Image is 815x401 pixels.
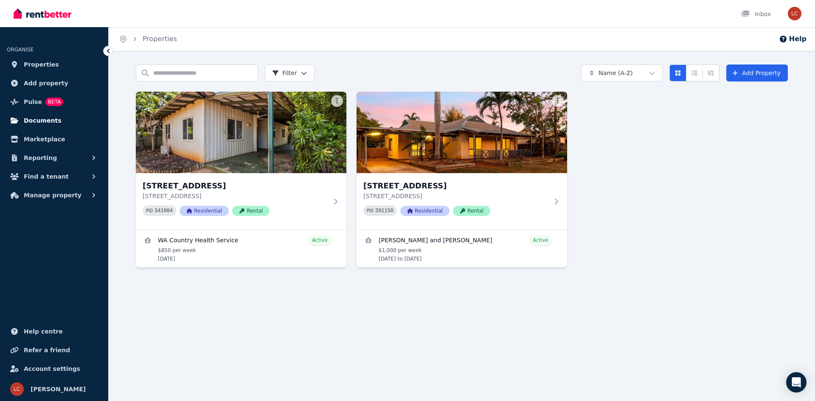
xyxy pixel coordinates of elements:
span: [PERSON_NAME] [31,384,86,394]
button: Find a tenant [7,168,101,185]
a: Account settings [7,360,101,377]
code: 341004 [155,208,173,214]
button: Reporting [7,149,101,166]
small: PID [146,208,153,213]
span: Pulse [24,97,42,107]
span: Refer a friend [24,345,70,355]
img: RentBetter [14,7,71,20]
span: Manage property [24,190,81,200]
span: Account settings [24,364,80,374]
button: Name (A-Z) [581,64,663,81]
img: 7B De Pledge Way, Cable Beach [136,92,346,173]
button: Card view [669,64,686,81]
a: Add Property [726,64,788,81]
button: More options [331,95,343,107]
span: Add property [24,78,68,88]
a: Documents [7,112,101,129]
p: [STREET_ADDRESS] [143,192,328,200]
span: ORGANISE [7,47,34,53]
span: Name (A-Z) [599,69,633,77]
a: 12 Curlew St, Djugun[STREET_ADDRESS][STREET_ADDRESS]PID 391150ResidentialRental [357,92,567,230]
a: PulseBETA [7,93,101,110]
span: Find a tenant [24,171,69,182]
img: 12 Curlew St, Djugun [357,92,567,173]
div: Open Intercom Messenger [786,372,807,393]
span: Reporting [24,153,57,163]
button: Expanded list view [703,64,719,81]
a: View details for Maddison and Rory Fletcher [357,230,567,267]
a: Properties [143,35,177,43]
span: Filter [272,69,297,77]
a: Refer a friend [7,342,101,359]
div: View options [669,64,719,81]
button: Manage property [7,187,101,204]
button: Compact list view [686,64,703,81]
span: Help centre [24,326,63,337]
nav: Breadcrumb [109,27,187,51]
span: BETA [45,98,63,106]
span: Properties [24,59,59,70]
span: Rental [232,206,270,216]
img: Luke Conley [10,382,24,396]
button: Help [779,34,807,44]
a: Marketplace [7,131,101,148]
div: Inbox [741,10,771,18]
small: PID [367,208,374,213]
a: View details for WA Country Health Service [136,230,346,267]
h3: [STREET_ADDRESS] [143,180,328,192]
a: Help centre [7,323,101,340]
a: Add property [7,75,101,92]
code: 391150 [375,208,393,214]
button: More options [552,95,564,107]
p: [STREET_ADDRESS] [363,192,548,200]
span: Marketplace [24,134,65,144]
button: Filter [265,64,315,81]
h3: [STREET_ADDRESS] [363,180,548,192]
span: Residential [180,206,229,216]
span: Rental [453,206,490,216]
a: Properties [7,56,101,73]
img: Luke Conley [788,7,801,20]
span: Residential [400,206,450,216]
a: 7B De Pledge Way, Cable Beach[STREET_ADDRESS][STREET_ADDRESS]PID 341004ResidentialRental [136,92,346,230]
span: Documents [24,115,62,126]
